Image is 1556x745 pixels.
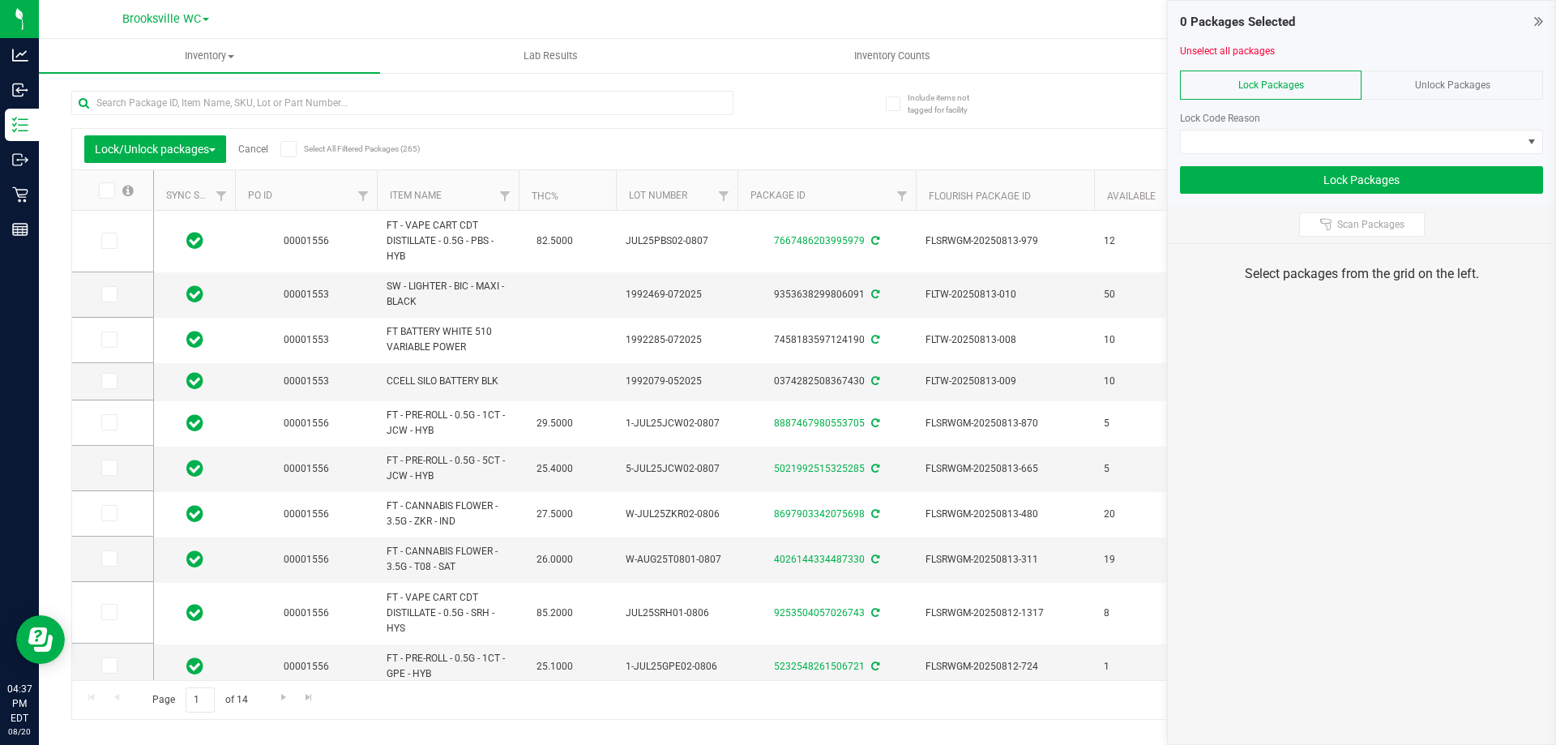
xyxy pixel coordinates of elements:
[774,661,865,672] a: 5232548261506721
[186,602,203,624] span: In Sync
[284,554,329,565] a: 00001556
[1104,552,1165,567] span: 19
[925,374,1084,389] span: FLTW-20250813-009
[626,461,728,477] span: 5-JUL25JCW02-0807
[122,12,201,26] span: Brooksville WC
[350,182,377,210] a: Filter
[735,287,918,302] div: 9353638299806091
[387,324,509,355] span: FT BATTERY WHITE 510 VARIABLE POWER
[284,463,329,474] a: 00001556
[532,191,558,202] a: THC%
[271,687,295,709] a: Go to the next page
[528,457,581,481] span: 25.4000
[284,661,329,672] a: 00001556
[869,661,879,672] span: Sync from Compliance System
[889,182,916,210] a: Filter
[284,607,329,619] a: 00001556
[284,375,329,387] a: 00001553
[304,144,385,153] span: Select All Filtered Packages (265)
[711,182,737,210] a: Filter
[284,417,329,429] a: 00001556
[71,91,733,115] input: Search Package ID, Item Name, SKU, Lot or Part Number...
[721,39,1062,73] a: Inventory Counts
[12,47,28,63] inline-svg: Analytics
[39,39,380,73] a: Inventory
[12,82,28,98] inline-svg: Inbound
[186,687,215,713] input: 1
[380,39,721,73] a: Lab Results
[297,687,321,709] a: Go to the last page
[186,283,203,306] span: In Sync
[774,508,865,520] a: 8697903342075698
[1299,212,1425,237] button: Scan Packages
[12,117,28,133] inline-svg: Inventory
[387,651,509,682] span: FT - PRE-ROLL - 0.5G - 1CT - GPE - HYB
[528,503,581,526] span: 27.5000
[186,655,203,678] span: In Sync
[238,143,268,155] a: Cancel
[7,682,32,726] p: 04:37 PM EDT
[869,375,879,387] span: Sync from Compliance System
[1104,287,1165,302] span: 50
[735,374,918,389] div: 0374282508367430
[1104,659,1165,674] span: 1
[284,235,329,246] a: 00001556
[284,508,329,520] a: 00001556
[492,182,519,210] a: Filter
[869,334,879,345] span: Sync from Compliance System
[1188,264,1535,284] div: Select packages from the grid on the left.
[186,412,203,435] span: In Sync
[626,287,728,302] span: 1992469-072025
[774,417,865,429] a: 8887467980553705
[774,607,865,619] a: 9253504057026743
[774,554,865,565] a: 4026144334487330
[1180,113,1260,124] span: Lock Code Reason
[528,412,581,435] span: 29.5000
[387,544,509,575] span: FT - CANNABIS FLOWER - 3.5G - T08 - SAT
[1180,45,1275,57] a: Unselect all packages
[387,408,509,439] span: FT - PRE-ROLL - 0.5G - 1CT - JCW - HYB
[248,190,272,201] a: PO ID
[925,233,1084,249] span: FLSRWGM-20250813-979
[1104,332,1165,348] span: 10
[774,463,865,474] a: 5021992515325285
[387,218,509,265] span: FT - VAPE CART CDT DISTILLATE - 0.5G - PBS - HYB
[1337,218,1404,231] span: Scan Packages
[186,370,203,392] span: In Sync
[869,463,879,474] span: Sync from Compliance System
[869,554,879,565] span: Sync from Compliance System
[284,334,329,345] a: 00001553
[208,182,235,210] a: Filter
[750,190,806,201] a: Package ID
[774,235,865,246] a: 7667486203995979
[528,655,581,679] span: 25.1000
[925,416,1084,431] span: FLSRWGM-20250813-870
[1238,79,1304,91] span: Lock Packages
[925,552,1084,567] span: FLSRWGM-20250813-311
[626,507,728,522] span: W-JUL25ZKR02-0806
[84,135,226,163] button: Lock/Unlock packages
[626,606,728,621] span: JUL25SRH01-0806
[925,332,1084,348] span: FLTW-20250813-008
[387,590,509,637] span: FT - VAPE CART CDT DISTILLATE - 0.5G - SRH - HYS
[1180,166,1543,194] button: Lock Packages
[1104,233,1165,249] span: 12
[387,279,509,310] span: SW - LIGHTER - BIC - MAXI - BLACK
[735,332,918,348] div: 7458183597124190
[925,507,1084,522] span: FLSRWGM-20250813-480
[925,287,1084,302] span: FLTW-20250813-010
[186,503,203,525] span: In Sync
[186,328,203,351] span: In Sync
[929,191,1031,202] a: Flourish Package ID
[7,726,32,738] p: 08/20
[502,49,600,63] span: Lab Results
[387,499,509,529] span: FT - CANNABIS FLOWER - 3.5G - ZKR - IND
[869,289,879,300] span: Sync from Compliance System
[284,289,329,300] a: 00001553
[832,49,952,63] span: Inventory Counts
[1415,79,1490,91] span: Unlock Packages
[1104,461,1165,477] span: 5
[869,508,879,520] span: Sync from Compliance System
[869,235,879,246] span: Sync from Compliance System
[1104,374,1165,389] span: 10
